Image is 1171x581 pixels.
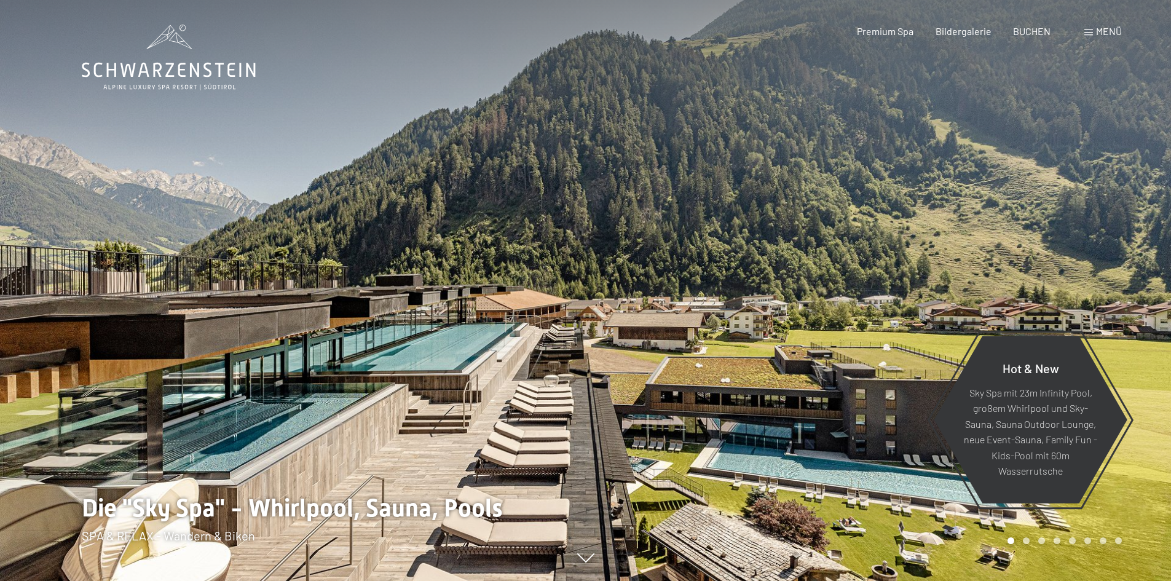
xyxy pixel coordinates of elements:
div: Carousel Page 2 [1023,537,1030,544]
p: Sky Spa mit 23m Infinity Pool, großem Whirlpool und Sky-Sauna, Sauna Outdoor Lounge, neue Event-S... [964,384,1097,479]
span: Menü [1096,25,1122,37]
a: Hot & New Sky Spa mit 23m Infinity Pool, großem Whirlpool und Sky-Sauna, Sauna Outdoor Lounge, ne... [933,335,1128,504]
div: Carousel Page 8 [1115,537,1122,544]
a: Premium Spa [857,25,913,37]
div: Carousel Page 1 (Current Slide) [1007,537,1014,544]
div: Carousel Page 7 [1100,537,1106,544]
div: Carousel Page 4 [1054,537,1060,544]
a: Bildergalerie [936,25,992,37]
div: Carousel Page 6 [1084,537,1091,544]
div: Carousel Pagination [1003,537,1122,544]
div: Carousel Page 5 [1069,537,1076,544]
span: Hot & New [1003,360,1059,375]
a: BUCHEN [1013,25,1051,37]
div: Carousel Page 3 [1038,537,1045,544]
